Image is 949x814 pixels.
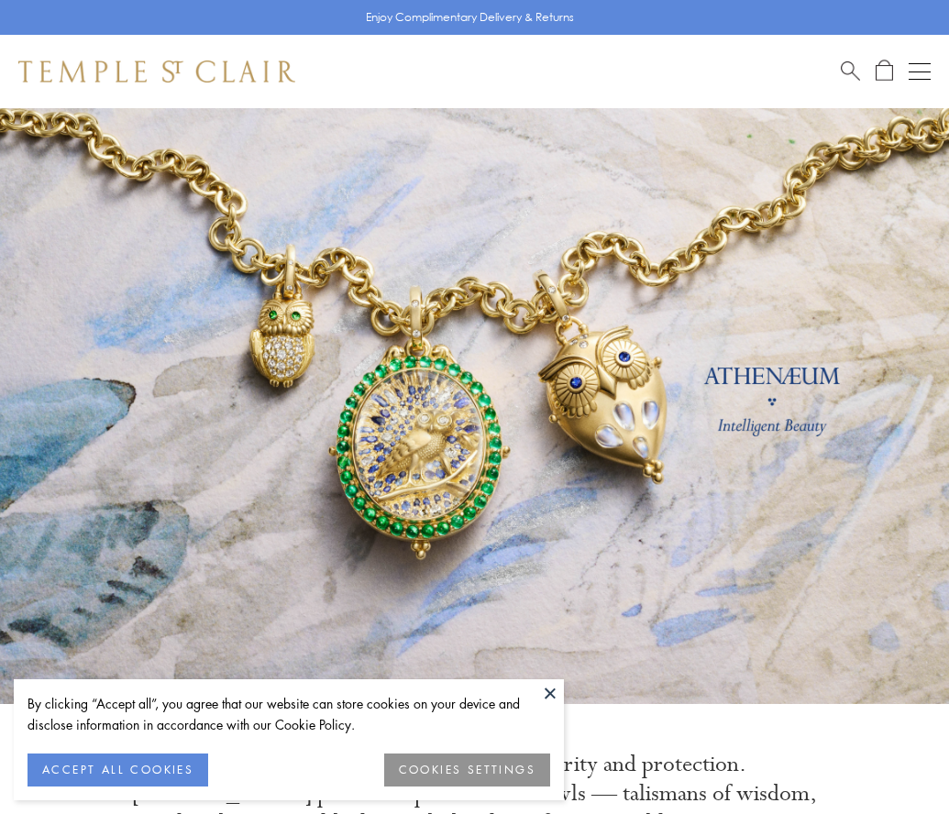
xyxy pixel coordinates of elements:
[841,60,860,82] a: Search
[28,693,550,735] div: By clicking “Accept all”, you agree that our website can store cookies on your device and disclos...
[366,8,574,27] p: Enjoy Complimentary Delivery & Returns
[876,60,893,82] a: Open Shopping Bag
[18,60,295,82] img: Temple St. Clair
[28,753,208,786] button: ACCEPT ALL COOKIES
[384,753,550,786] button: COOKIES SETTINGS
[909,60,931,82] button: Open navigation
